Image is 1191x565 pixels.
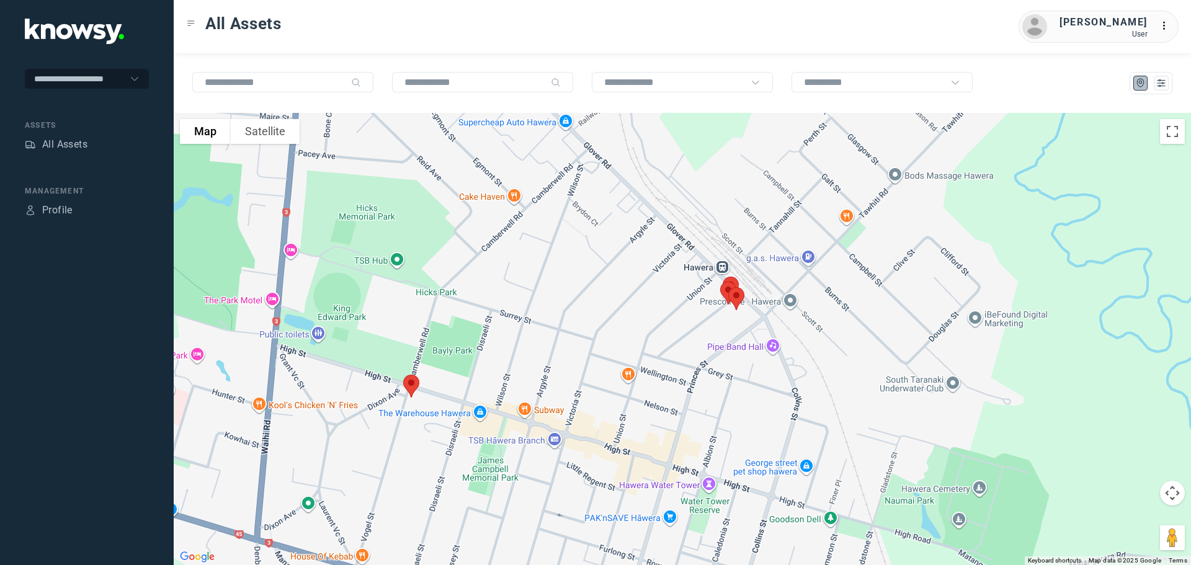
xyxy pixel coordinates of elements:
span: All Assets [205,12,282,35]
a: Terms (opens in new tab) [1169,557,1187,564]
img: avatar.png [1022,14,1047,39]
div: All Assets [42,137,87,152]
div: Assets [25,139,36,150]
button: Show street map [180,119,231,144]
a: AssetsAll Assets [25,137,87,152]
div: Management [25,185,149,197]
div: : [1160,19,1175,33]
button: Map camera controls [1160,481,1185,505]
img: Google [177,549,218,565]
button: Show satellite imagery [231,119,300,144]
a: ProfileProfile [25,203,73,218]
button: Keyboard shortcuts [1028,556,1081,565]
div: [PERSON_NAME] [1059,15,1148,30]
img: Application Logo [25,19,124,44]
tspan: ... [1161,21,1173,30]
div: User [1059,30,1148,38]
div: Assets [25,120,149,131]
a: Open this area in Google Maps (opens a new window) [177,549,218,565]
div: Map [1135,78,1146,89]
div: : [1160,19,1175,35]
button: Drag Pegman onto the map to open Street View [1160,525,1185,550]
div: Toggle Menu [187,19,195,28]
div: Profile [25,205,36,216]
button: Toggle fullscreen view [1160,119,1185,144]
div: Profile [42,203,73,218]
div: Search [351,78,361,87]
div: Search [551,78,561,87]
div: List [1156,78,1167,89]
span: Map data ©2025 Google [1089,557,1161,564]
